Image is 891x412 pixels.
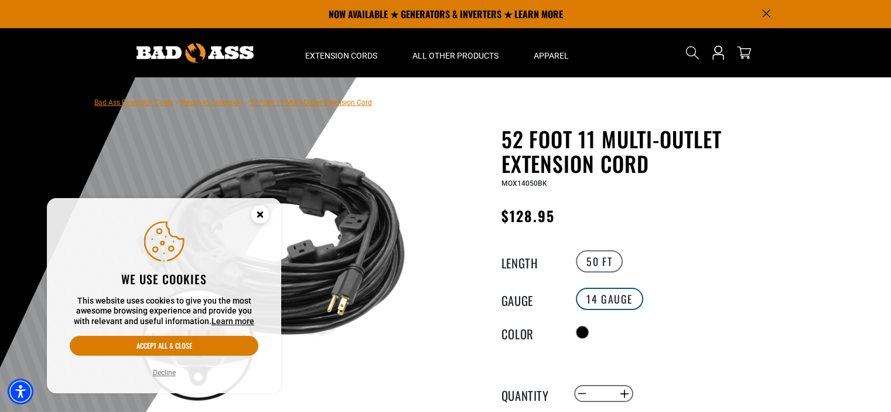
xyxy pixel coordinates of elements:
[94,98,173,107] a: Bad Ass Extension Cords
[176,98,178,107] span: ›
[501,386,560,401] label: Quantity
[395,28,516,77] summary: All Other Products
[8,379,33,404] div: Accessibility Menu
[501,291,560,307] legend: Gauge
[47,198,281,394] aside: Cookie Consent
[136,43,254,63] img: Bad Ass Extension Cords
[501,325,560,340] legend: Color
[576,250,623,273] label: 50 FT
[501,254,560,269] legend: Length
[129,129,411,411] img: black
[211,316,254,326] a: This website uses cookies to give you the most awesome browsing experience and provide you with r...
[149,367,179,379] button: Decline
[94,95,372,109] nav: breadcrumbs
[70,271,258,287] h2: We use cookies
[501,205,555,226] span: $128.95
[70,336,258,356] button: Accept all & close
[250,98,372,107] span: 52 Foot 11 Multi-Outlet Extension Cord
[288,28,395,77] summary: Extension Cords
[501,179,547,188] span: MOX14050BK
[501,127,788,176] h1: 52 Foot 11 Multi-Outlet Extension Cord
[180,98,243,107] a: Return to Collection
[305,50,377,61] span: Extension Cords
[70,296,258,327] p: This website uses cookies to give you the most awesome browsing experience and provide you with r...
[576,288,643,310] label: 14 Gauge
[412,50,499,61] span: All Other Products
[683,43,702,62] summary: Search
[245,98,247,107] span: ›
[516,28,586,77] summary: Apparel
[534,50,569,61] span: Apparel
